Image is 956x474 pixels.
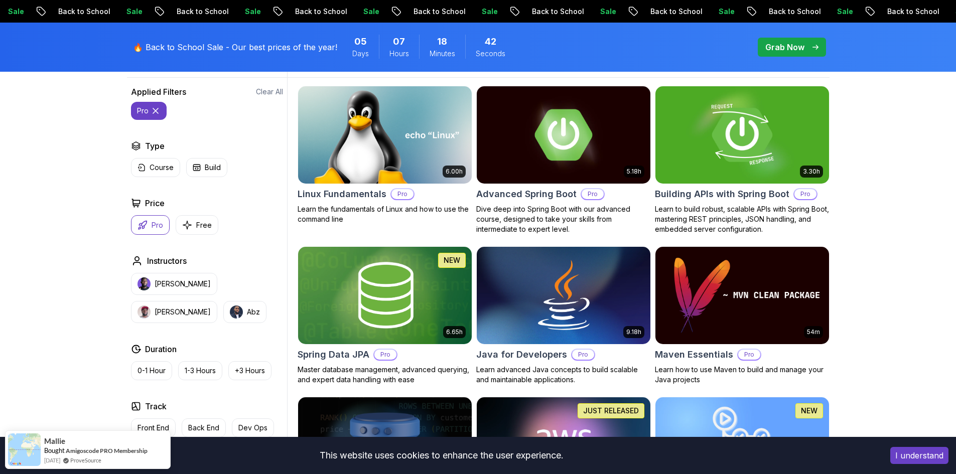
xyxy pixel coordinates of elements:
button: +3 Hours [228,361,271,380]
p: Front End [138,423,169,433]
p: Back to School [404,7,473,17]
h2: Maven Essentials [655,348,733,362]
button: pro [131,102,167,120]
span: 5 Days [354,35,367,49]
p: Sale [828,7,860,17]
p: Back to School [523,7,591,17]
p: Pro [374,350,396,360]
a: Spring Data JPA card6.65hNEWSpring Data JPAProMaster database management, advanced querying, and ... [298,246,472,385]
h2: Price [145,197,165,209]
p: Learn to build robust, scalable APIs with Spring Boot, mastering REST principles, JSON handling, ... [655,204,830,234]
p: Pro [794,189,816,199]
span: 7 Hours [393,35,405,49]
a: Maven Essentials card54mMaven EssentialsProLearn how to use Maven to build and manage your Java p... [655,246,830,385]
p: Learn advanced Java concepts to build scalable and maintainable applications. [476,365,651,385]
p: Sale [710,7,742,17]
p: 1-3 Hours [185,366,216,376]
p: 6.65h [446,328,463,336]
p: 0-1 Hour [138,366,166,376]
button: Free [176,215,218,235]
a: Advanced Spring Boot card5.18hAdvanced Spring BootProDive deep into Spring Boot with our advanced... [476,86,651,234]
img: instructor img [138,277,151,290]
img: Linux Fundamentals card [298,86,472,184]
p: Learn the fundamentals of Linux and how to use the command line [298,204,472,224]
p: Master database management, advanced querying, and expert data handling with ease [298,365,472,385]
p: Sale [591,7,623,17]
h2: Advanced Spring Boot [476,187,577,201]
button: instructor imgAbz [223,301,266,323]
p: JUST RELEASED [583,406,639,416]
p: Back to School [878,7,946,17]
button: Back End [182,418,226,437]
p: 9.18h [626,328,641,336]
button: Accept cookies [890,447,948,464]
span: 18 Minutes [437,35,447,49]
p: 🔥 Back to School Sale - Our best prices of the year! [133,41,337,53]
span: Bought [44,446,65,454]
div: This website uses cookies to enhance the user experience. [8,444,875,466]
img: instructor img [138,305,151,319]
p: [PERSON_NAME] [155,279,211,289]
p: Grab Now [765,41,804,53]
a: Building APIs with Spring Boot card3.30hBuilding APIs with Spring BootProLearn to build robust, s... [655,86,830,234]
p: +3 Hours [235,366,265,376]
h2: Instructors [147,255,187,267]
h2: Linux Fundamentals [298,187,386,201]
p: Back to School [641,7,710,17]
h2: Duration [145,343,177,355]
p: Sale [117,7,150,17]
p: NEW [801,406,817,416]
a: Java for Developers card9.18hJava for DevelopersProLearn advanced Java concepts to build scalable... [476,246,651,385]
p: 6.00h [446,168,463,176]
a: Linux Fundamentals card6.00hLinux FundamentalsProLearn the fundamentals of Linux and how to use t... [298,86,472,224]
button: 0-1 Hour [131,361,172,380]
button: Clear All [256,87,283,97]
p: Sale [236,7,268,17]
p: Dive deep into Spring Boot with our advanced course, designed to take your skills from intermedia... [476,204,651,234]
button: 1-3 Hours [178,361,222,380]
p: Free [196,220,212,230]
p: Course [150,163,174,173]
p: 5.18h [627,168,641,176]
p: Dev Ops [238,423,267,433]
p: Sale [473,7,505,17]
span: 42 Seconds [485,35,496,49]
p: Pro [391,189,414,199]
button: Dev Ops [232,418,274,437]
p: Pro [572,350,594,360]
p: Back to School [49,7,117,17]
span: Days [352,49,369,59]
img: provesource social proof notification image [8,433,41,466]
img: Advanced Spring Boot card [477,86,650,184]
span: Seconds [476,49,505,59]
img: instructor img [230,305,243,319]
a: Amigoscode PRO Membership [66,447,148,454]
img: Spring Data JPA card [298,247,472,344]
p: Pro [738,350,760,360]
p: NEW [444,255,460,265]
p: Learn how to use Maven to build and manage your Java projects [655,365,830,385]
button: Pro [131,215,170,235]
p: Back to School [760,7,828,17]
button: Course [131,158,180,177]
p: 54m [807,328,820,336]
h2: Track [145,400,167,412]
a: ProveSource [70,456,101,464]
h2: Type [145,140,165,152]
p: pro [137,106,149,116]
p: Back to School [168,7,236,17]
p: Pro [582,189,604,199]
p: [PERSON_NAME] [155,307,211,317]
p: Back End [188,423,219,433]
button: instructor img[PERSON_NAME] [131,301,217,323]
p: 3.30h [803,168,820,176]
button: Build [186,158,227,177]
p: Sale [354,7,386,17]
h2: Spring Data JPA [298,348,369,362]
img: Building APIs with Spring Boot card [651,84,833,186]
span: Mallie [44,437,65,445]
p: Back to School [286,7,354,17]
span: Hours [389,49,409,59]
h2: Building APIs with Spring Boot [655,187,789,201]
